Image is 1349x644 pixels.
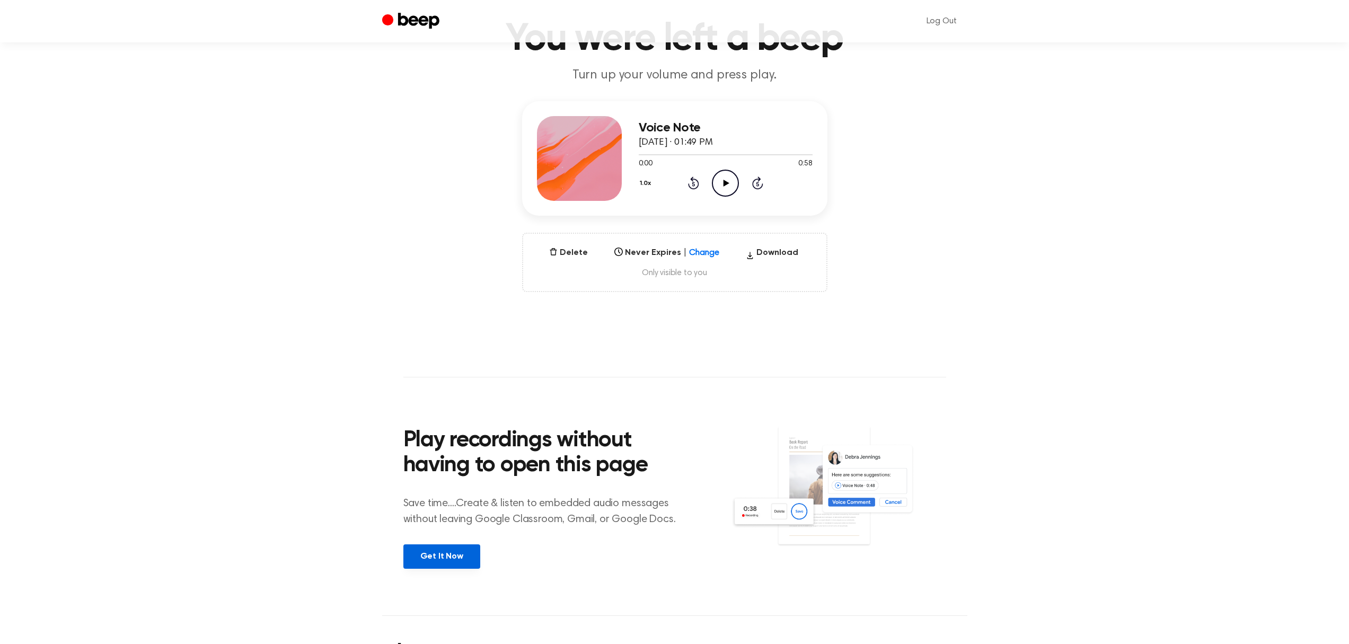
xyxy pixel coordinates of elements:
img: Voice Comments on Docs and Recording Widget [731,425,946,568]
a: Beep [382,11,442,32]
button: Delete [545,246,592,259]
p: Turn up your volume and press play. [471,67,878,84]
span: Only visible to you [536,268,814,278]
span: [DATE] · 01:49 PM [639,138,713,147]
button: 1.0x [639,174,655,192]
span: 0:58 [798,158,812,170]
h3: Voice Note [639,121,813,135]
span: 0:00 [639,158,653,170]
a: Get It Now [403,544,480,569]
p: Save time....Create & listen to embedded audio messages without leaving Google Classroom, Gmail, ... [403,496,689,527]
a: Log Out [916,8,967,34]
button: Download [742,246,803,263]
h2: Play recordings without having to open this page [403,428,689,479]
